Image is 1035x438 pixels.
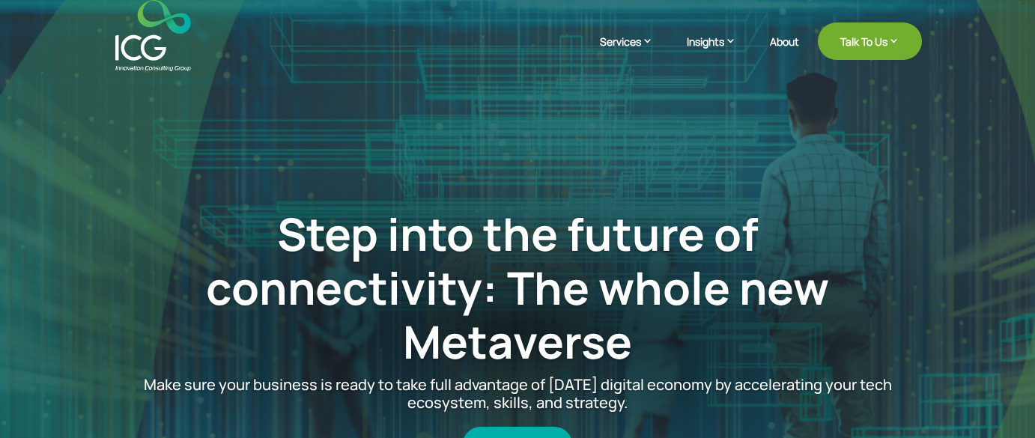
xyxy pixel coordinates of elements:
a: Talk To Us [818,22,922,60]
a: Services [600,34,668,71]
iframe: Chat Widget [786,276,1035,438]
a: About [770,36,799,71]
p: Make sure your business is ready to take full advantage of [DATE] digital economy by accelerating... [135,376,900,412]
a: Step into the future of connectivity: The whole new Metaverse [206,203,829,372]
a: Insights [687,34,751,71]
